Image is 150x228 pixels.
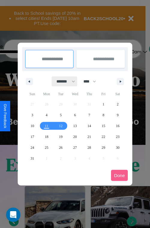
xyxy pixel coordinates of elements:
button: 16 [111,120,125,131]
span: 15 [102,120,105,131]
button: 27 [68,142,82,153]
span: 12 [59,120,63,131]
span: Mon [39,89,53,99]
span: 7 [88,110,90,120]
button: 22 [96,131,110,142]
button: 29 [96,142,110,153]
span: 14 [87,120,91,131]
button: 21 [82,131,96,142]
button: 11 [39,120,53,131]
span: Tue [54,89,68,99]
span: 27 [73,142,77,153]
span: 21 [87,131,91,142]
button: 1 [96,99,110,110]
span: 24 [31,142,34,153]
button: 12 [54,120,68,131]
span: 4 [46,110,47,120]
button: 14 [82,120,96,131]
span: Wed [68,89,82,99]
span: 8 [103,110,104,120]
span: 16 [116,120,119,131]
span: Sun [25,89,39,99]
div: Give Feedback [3,104,7,128]
button: 20 [68,131,82,142]
span: 19 [59,131,63,142]
button: 24 [25,142,39,153]
button: 19 [54,131,68,142]
button: 8 [96,110,110,120]
span: 26 [59,142,63,153]
iframe: Intercom live chat [6,208,20,222]
span: 17 [31,131,34,142]
button: 7 [82,110,96,120]
span: 28 [87,142,91,153]
span: Fri [96,89,110,99]
button: 4 [39,110,53,120]
span: 25 [45,142,48,153]
button: 6 [68,110,82,120]
span: Thu [82,89,96,99]
button: 9 [111,110,125,120]
button: 3 [25,110,39,120]
button: 18 [39,131,53,142]
span: 11 [45,120,48,131]
button: Done [111,170,128,181]
span: 22 [102,131,105,142]
span: 31 [31,153,34,164]
span: 6 [74,110,76,120]
button: 2 [111,99,125,110]
span: 13 [73,120,77,131]
button: 26 [54,142,68,153]
span: 5 [60,110,62,120]
button: 17 [25,131,39,142]
button: 31 [25,153,39,164]
span: Sat [111,89,125,99]
span: 2 [117,99,118,110]
button: 15 [96,120,110,131]
span: 30 [116,142,119,153]
button: 13 [68,120,82,131]
span: 1 [103,99,104,110]
button: 5 [54,110,68,120]
button: 30 [111,142,125,153]
button: 25 [39,142,53,153]
span: 9 [117,110,118,120]
span: 20 [73,131,77,142]
button: 28 [82,142,96,153]
button: 10 [25,120,39,131]
span: 3 [31,110,33,120]
span: 23 [116,131,119,142]
span: 18 [45,131,48,142]
span: 10 [31,120,34,131]
button: 23 [111,131,125,142]
span: 29 [102,142,105,153]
